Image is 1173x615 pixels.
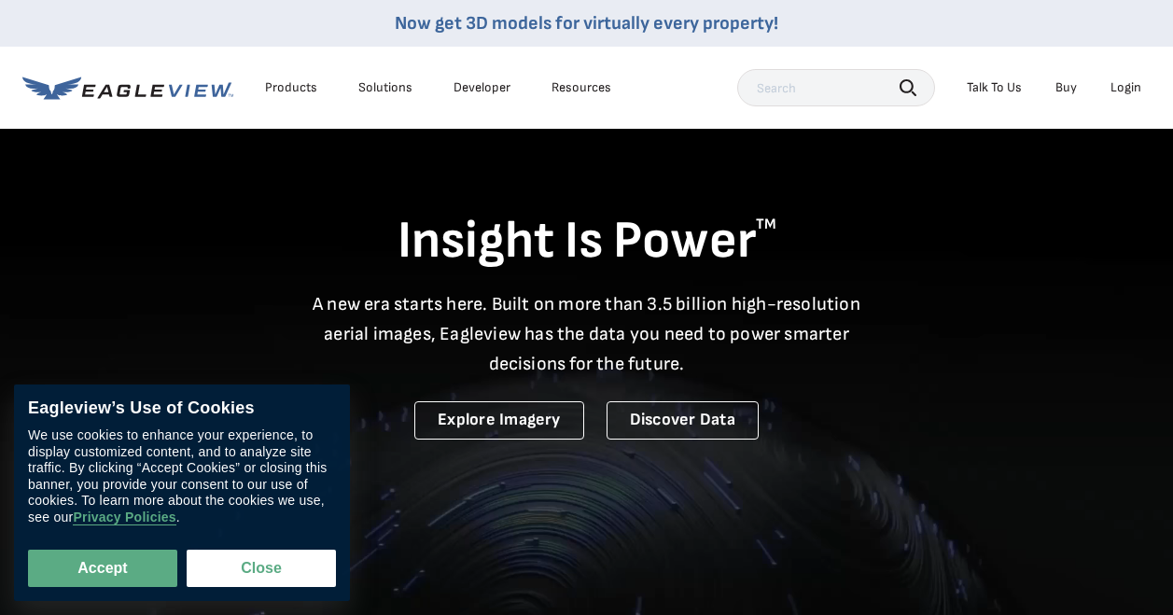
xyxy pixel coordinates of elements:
[265,79,317,96] div: Products
[73,510,175,526] a: Privacy Policies
[395,12,778,35] a: Now get 3D models for virtually every property!
[737,69,935,106] input: Search
[28,428,336,526] div: We use cookies to enhance your experience, to display customized content, and to analyze site tra...
[756,216,776,233] sup: TM
[28,550,177,587] button: Accept
[414,401,584,440] a: Explore Imagery
[1055,79,1077,96] a: Buy
[967,79,1022,96] div: Talk To Us
[28,398,336,419] div: Eagleview’s Use of Cookies
[454,79,510,96] a: Developer
[187,550,336,587] button: Close
[22,209,1151,274] h1: Insight Is Power
[1110,79,1141,96] div: Login
[607,401,759,440] a: Discover Data
[358,79,412,96] div: Solutions
[552,79,611,96] div: Resources
[301,289,873,379] p: A new era starts here. Built on more than 3.5 billion high-resolution aerial images, Eagleview ha...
